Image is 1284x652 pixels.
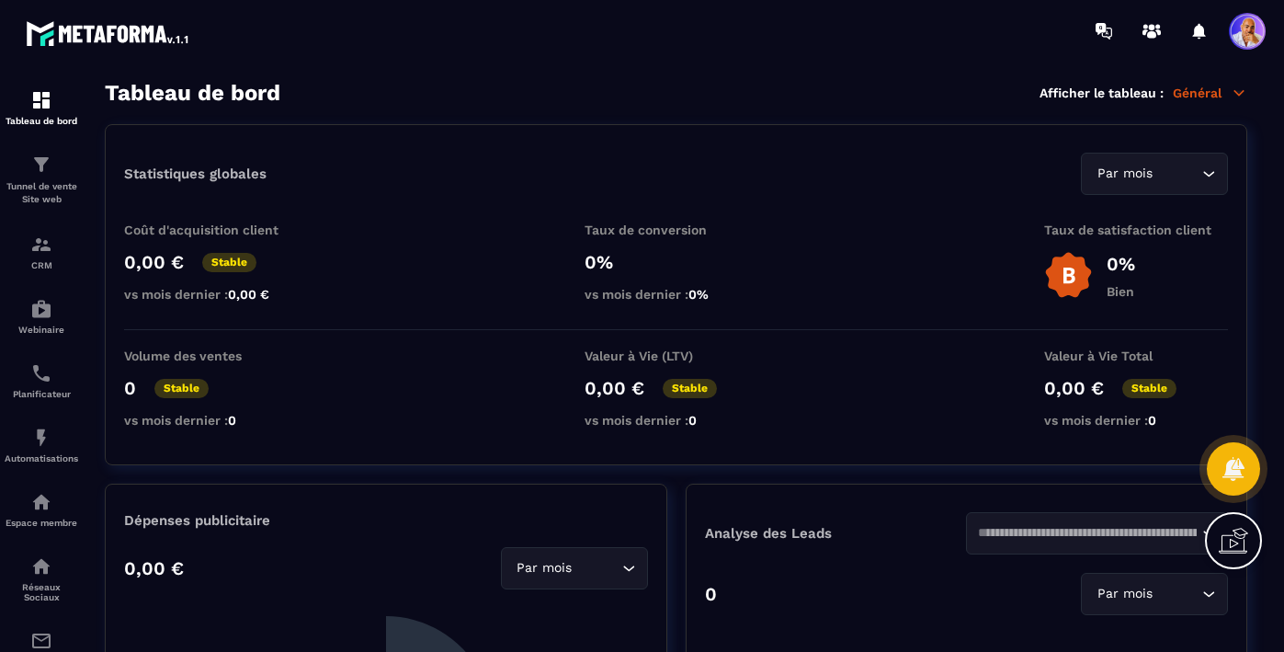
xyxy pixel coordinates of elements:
[1081,573,1228,615] div: Search for option
[124,287,308,302] p: vs mois dernier :
[30,234,52,256] img: formation
[1107,253,1135,275] p: 0%
[124,557,184,579] p: 0,00 €
[705,525,967,542] p: Analyse des Leads
[30,89,52,111] img: formation
[5,453,78,463] p: Automatisations
[688,413,697,428] span: 0
[1107,284,1135,299] p: Bien
[585,349,768,363] p: Valeur à Vie (LTV)
[154,379,209,398] p: Stable
[5,325,78,335] p: Webinaire
[5,220,78,284] a: formationformationCRM
[30,298,52,320] img: automations
[5,542,78,616] a: social-networksocial-networkRéseaux Sociaux
[585,377,644,399] p: 0,00 €
[688,287,709,302] span: 0%
[585,413,768,428] p: vs mois dernier :
[228,413,236,428] span: 0
[5,349,78,413] a: schedulerschedulerPlanificateur
[228,287,269,302] span: 0,00 €
[1044,413,1228,428] p: vs mois dernier :
[124,349,308,363] p: Volume des ventes
[5,518,78,528] p: Espace membre
[5,75,78,140] a: formationformationTableau de bord
[1044,377,1104,399] p: 0,00 €
[124,223,308,237] p: Coût d'acquisition client
[1081,153,1228,195] div: Search for option
[513,558,576,578] span: Par mois
[663,379,717,398] p: Stable
[5,140,78,220] a: formationformationTunnel de vente Site web
[124,413,308,428] p: vs mois dernier :
[30,154,52,176] img: formation
[1156,164,1198,184] input: Search for option
[5,180,78,206] p: Tunnel de vente Site web
[5,389,78,399] p: Planificateur
[124,512,648,529] p: Dépenses publicitaire
[30,427,52,449] img: automations
[124,251,184,273] p: 0,00 €
[5,260,78,270] p: CRM
[978,523,1198,543] input: Search for option
[501,547,648,589] div: Search for option
[1148,413,1156,428] span: 0
[26,17,191,50] img: logo
[705,583,717,605] p: 0
[1093,164,1156,184] span: Par mois
[1040,86,1164,100] p: Afficher le tableau :
[30,555,52,578] img: social-network
[966,512,1228,555] div: Search for option
[1156,584,1198,604] input: Search for option
[585,251,768,273] p: 0%
[1044,223,1228,237] p: Taux de satisfaction client
[5,582,78,602] p: Réseaux Sociaux
[5,284,78,349] a: automationsautomationsWebinaire
[5,116,78,126] p: Tableau de bord
[1044,251,1093,300] img: b-badge-o.b3b20ee6.svg
[124,166,267,182] p: Statistiques globales
[1122,379,1176,398] p: Stable
[585,223,768,237] p: Taux de conversion
[30,491,52,513] img: automations
[202,253,256,272] p: Stable
[1093,584,1156,604] span: Par mois
[30,630,52,652] img: email
[576,558,618,578] input: Search for option
[1173,85,1247,101] p: Général
[5,477,78,542] a: automationsautomationsEspace membre
[585,287,768,302] p: vs mois dernier :
[105,80,280,106] h3: Tableau de bord
[1044,349,1228,363] p: Valeur à Vie Total
[5,413,78,477] a: automationsautomationsAutomatisations
[124,377,136,399] p: 0
[30,362,52,384] img: scheduler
